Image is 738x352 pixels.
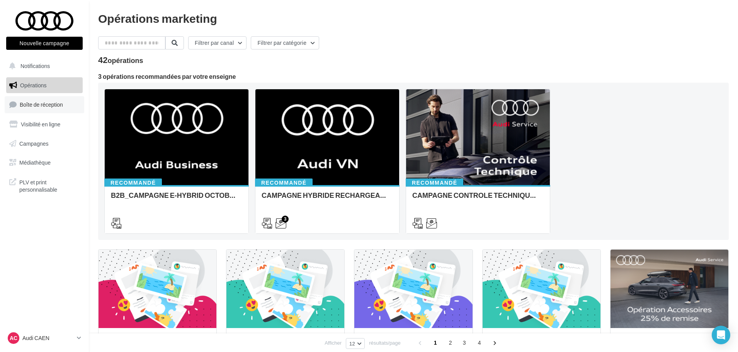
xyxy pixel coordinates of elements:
a: Opérations [5,77,84,94]
div: Recommandé [104,179,162,187]
span: 4 [473,337,486,349]
span: 1 [429,337,442,349]
button: 12 [346,338,365,349]
a: Visibilité en ligne [5,116,84,133]
div: 3 opérations recommandées par votre enseigne [98,73,729,80]
button: Filtrer par catégorie [251,36,319,49]
span: Boîte de réception [20,101,63,108]
span: Opérations [20,82,46,88]
a: PLV et print personnalisable [5,174,84,197]
button: Filtrer par canal [188,36,247,49]
a: Boîte de réception [5,96,84,113]
div: 42 [98,56,143,64]
div: Recommandé [406,179,463,187]
button: Nouvelle campagne [6,37,83,50]
a: Campagnes [5,136,84,152]
a: Médiathèque [5,155,84,171]
span: 2 [444,337,457,349]
div: CAMPAGNE CONTROLE TECHNIQUE 25€ OCTOBRE [412,191,544,207]
span: Campagnes [19,140,49,146]
span: PLV et print personnalisable [19,177,80,194]
div: Open Intercom Messenger [712,326,730,344]
span: Notifications [20,63,50,69]
div: Recommandé [255,179,313,187]
a: AC Audi CAEN [6,331,83,345]
div: CAMPAGNE HYBRIDE RECHARGEABLE [262,191,393,207]
div: B2B_CAMPAGNE E-HYBRID OCTOBRE [111,191,242,207]
div: Opérations marketing [98,12,729,24]
div: opérations [107,57,143,64]
span: AC [10,334,17,342]
button: Notifications [5,58,81,74]
span: 12 [349,340,355,347]
span: Médiathèque [19,159,51,166]
span: Visibilité en ligne [21,121,60,128]
span: résultats/page [369,339,401,347]
div: 3 [282,216,289,223]
span: Afficher [325,339,342,347]
span: 3 [458,337,471,349]
p: Audi CAEN [22,334,74,342]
